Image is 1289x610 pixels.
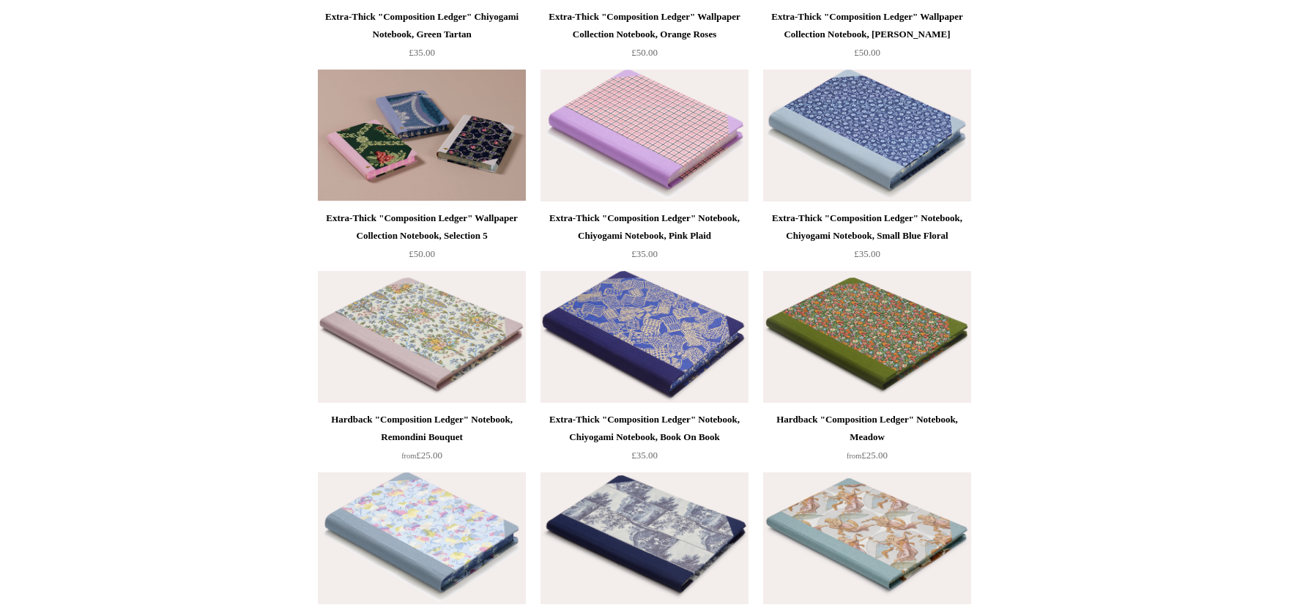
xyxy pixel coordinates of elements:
[318,70,526,201] a: Extra-Thick "Composition Ledger" Wallpaper Collection Notebook, Selection 5 Extra-Thick "Composit...
[847,450,888,461] span: £25.00
[541,70,748,201] a: Extra-Thick "Composition Ledger" Notebook, Chiyogami Notebook, Pink Plaid Extra-Thick "Compositio...
[318,271,526,403] img: Hardback "Composition Ledger" Notebook, Remondini Bouquet
[318,271,526,403] a: Hardback "Composition Ledger" Notebook, Remondini Bouquet Hardback "Composition Ledger" Notebook,...
[318,8,526,68] a: Extra-Thick "Composition Ledger" Chiyogami Notebook, Green Tartan £35.00
[767,209,967,245] div: Extra-Thick "Composition Ledger" Notebook, Chiyogami Notebook, Small Blue Floral
[401,452,416,460] span: from
[763,209,971,269] a: Extra-Thick "Composition Ledger" Notebook, Chiyogami Notebook, Small Blue Floral £35.00
[318,209,526,269] a: Extra-Thick "Composition Ledger" Wallpaper Collection Notebook, Selection 5 £50.00
[544,8,745,43] div: Extra-Thick "Composition Ledger" Wallpaper Collection Notebook, Orange Roses
[847,452,861,460] span: from
[541,209,748,269] a: Extra-Thick "Composition Ledger" Notebook, Chiyogami Notebook, Pink Plaid £35.00
[409,47,435,58] span: £35.00
[763,70,971,201] img: Extra-Thick "Composition Ledger" Notebook, Chiyogami Notebook, Small Blue Floral
[322,8,522,43] div: Extra-Thick "Composition Ledger" Chiyogami Notebook, Green Tartan
[763,8,971,68] a: Extra-Thick "Composition Ledger" Wallpaper Collection Notebook, [PERSON_NAME] £50.00
[631,450,658,461] span: £35.00
[763,472,971,604] a: Hardback "Composition Ledger" Notebook, Winged Aphrodite with Cherubs Hardback "Composition Ledge...
[631,248,658,259] span: £35.00
[401,450,442,461] span: £25.00
[767,8,967,43] div: Extra-Thick "Composition Ledger" Wallpaper Collection Notebook, [PERSON_NAME]
[318,411,526,471] a: Hardback "Composition Ledger" Notebook, Remondini Bouquet from£25.00
[763,271,971,403] img: Hardback "Composition Ledger" Notebook, Meadow
[318,472,526,604] a: Extra-Thick "Composition Ledger" Notebook, Chiyogami, Gold Leaf Grapevine Extra-Thick "Compositio...
[763,70,971,201] a: Extra-Thick "Composition Ledger" Notebook, Chiyogami Notebook, Small Blue Floral Extra-Thick "Com...
[541,271,748,403] img: Extra-Thick "Composition Ledger" Notebook, Chiyogami Notebook, Book On Book
[541,411,748,471] a: Extra-Thick "Composition Ledger" Notebook, Chiyogami Notebook, Book On Book £35.00
[322,209,522,245] div: Extra-Thick "Composition Ledger" Wallpaper Collection Notebook, Selection 5
[854,248,880,259] span: £35.00
[541,70,748,201] img: Extra-Thick "Composition Ledger" Notebook, Chiyogami Notebook, Pink Plaid
[631,47,658,58] span: £50.00
[854,47,880,58] span: £50.00
[763,472,971,604] img: Hardback "Composition Ledger" Notebook, Winged Aphrodite with Cherubs
[318,70,526,201] img: Extra-Thick "Composition Ledger" Wallpaper Collection Notebook, Selection 5
[544,209,745,245] div: Extra-Thick "Composition Ledger" Notebook, Chiyogami Notebook, Pink Plaid
[541,8,748,68] a: Extra-Thick "Composition Ledger" Wallpaper Collection Notebook, Orange Roses £50.00
[541,472,748,604] a: Hardback "Composition Ledger" Notebook, Navy Toile de Jouy Hardback "Composition Ledger" Notebook...
[322,411,522,446] div: Hardback "Composition Ledger" Notebook, Remondini Bouquet
[541,472,748,604] img: Hardback "Composition Ledger" Notebook, Navy Toile de Jouy
[763,271,971,403] a: Hardback "Composition Ledger" Notebook, Meadow Hardback "Composition Ledger" Notebook, Meadow
[318,472,526,604] img: Extra-Thick "Composition Ledger" Notebook, Chiyogami, Gold Leaf Grapevine
[544,411,745,446] div: Extra-Thick "Composition Ledger" Notebook, Chiyogami Notebook, Book On Book
[767,411,967,446] div: Hardback "Composition Ledger" Notebook, Meadow
[763,411,971,471] a: Hardback "Composition Ledger" Notebook, Meadow from£25.00
[409,248,435,259] span: £50.00
[541,271,748,403] a: Extra-Thick "Composition Ledger" Notebook, Chiyogami Notebook, Book On Book Extra-Thick "Composit...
